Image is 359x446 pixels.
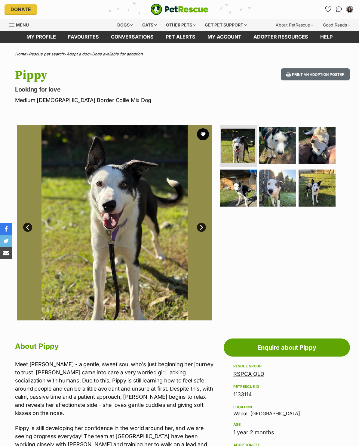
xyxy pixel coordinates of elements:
[233,390,340,399] div: 1133114
[299,127,336,164] img: Photo of Pippy
[16,22,29,27] span: Menu
[17,125,212,320] img: Photo of Pippy
[113,19,137,31] div: Dogs
[272,19,318,31] div: About PetRescue
[233,428,340,437] div: 1 year 2 months
[138,19,161,31] div: Cats
[336,6,342,12] img: chat-41dd97257d64d25036548639549fe6c8038ab92f7586957e7f3b1b290dea8141.svg
[15,51,26,56] a: Home
[201,31,247,43] a: My account
[281,68,350,81] button: Print an adoption poster
[20,31,62,43] a: My profile
[62,31,105,43] a: Favourites
[29,51,64,56] a: Rescue pet search
[220,170,257,207] img: Photo of Pippy
[201,19,251,31] div: Get pet support
[323,5,354,14] ul: Account quick links
[221,129,255,163] img: Photo of Pippy
[160,31,201,43] a: Pet alerts
[247,31,314,43] a: Adopter resources
[224,338,350,357] a: Enquire about Pippy
[15,68,219,82] h1: Pippy
[259,170,296,207] img: Photo of Pippy
[233,405,340,410] div: Location
[15,85,219,94] p: Looking for love
[9,19,33,30] a: Menu
[66,51,89,56] a: Adopt a dog
[23,223,32,232] a: Prev
[314,31,339,43] a: Help
[105,31,160,43] a: conversations
[151,4,208,15] a: PetRescue
[197,223,206,232] a: Next
[233,384,340,389] div: PetRescue ID
[15,360,213,417] p: Meet [PERSON_NAME] - a gentle, sweet soul who's just beginning her journey to trust. [PERSON_NAME...
[319,19,354,31] div: Good Reads
[345,5,354,14] button: My account
[347,6,353,12] img: Vi Trang profile pic
[92,51,143,56] a: Dogs available for adoption
[233,422,340,427] div: Age
[162,19,200,31] div: Other pets
[259,127,296,164] img: Photo of Pippy
[323,5,333,14] a: Favourites
[15,340,213,353] h2: About Pippy
[233,364,340,369] div: Rescue group
[15,96,219,104] p: Medium [DEMOGRAPHIC_DATA] Border Collie Mix Dog
[5,4,37,14] a: Donate
[197,128,209,140] button: favourite
[233,371,264,377] a: RSPCA QLD
[151,4,208,15] img: logo-e224e6f780fb5917bec1dbf3a21bbac754714ae5b6737aabdf751b685950b380.svg
[233,404,340,416] div: Wacol, [GEOGRAPHIC_DATA]
[299,170,336,207] img: Photo of Pippy
[334,5,344,14] a: Conversations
